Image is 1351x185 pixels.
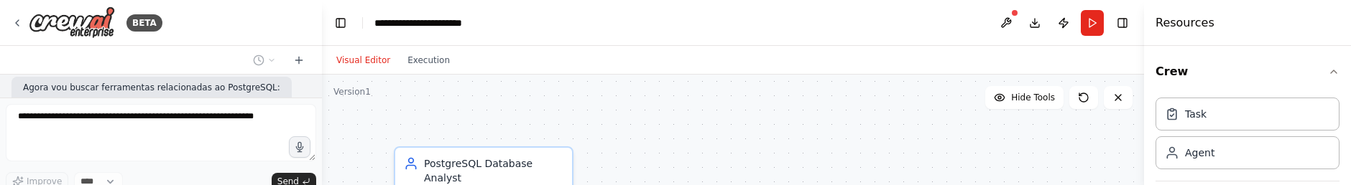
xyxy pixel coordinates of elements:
[23,96,280,107] div: 21:12
[331,13,351,33] button: Hide left sidebar
[247,52,282,69] button: Switch to previous chat
[1011,92,1055,103] span: Hide Tools
[1185,146,1214,160] div: Agent
[399,52,458,69] button: Execution
[1185,107,1207,121] div: Task
[23,82,280,94] p: Agora vou buscar ferramentas relacionadas ao PostgreSQL:
[1112,13,1133,33] button: Hide right sidebar
[1156,14,1214,32] h4: Resources
[424,156,563,185] div: PostgreSQL Database Analyst
[985,86,1064,109] button: Hide Tools
[328,52,399,69] button: Visual Editor
[1156,52,1340,92] button: Crew
[333,86,371,98] div: Version 1
[126,14,162,32] div: BETA
[287,52,310,69] button: Start a new chat
[29,6,115,39] img: Logo
[374,16,493,30] nav: breadcrumb
[289,136,310,158] button: Click to speak your automation idea
[1156,92,1340,181] div: Crew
